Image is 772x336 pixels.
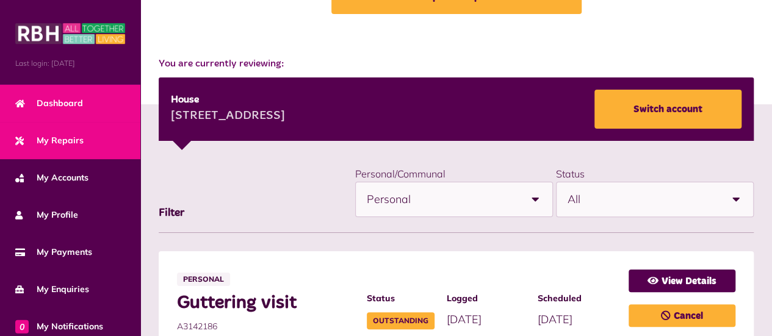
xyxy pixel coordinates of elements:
[447,312,482,326] span: [DATE]
[15,320,103,333] span: My Notifications
[159,207,184,218] span: Filter
[15,209,78,221] span: My Profile
[594,90,741,129] a: Switch account
[15,134,84,147] span: My Repairs
[568,182,719,216] span: All
[367,182,518,216] span: Personal
[15,97,83,110] span: Dashboard
[15,58,125,69] span: Last login: [DATE]
[15,171,88,184] span: My Accounts
[15,21,125,46] img: MyRBH
[15,246,92,259] span: My Payments
[629,304,735,327] a: Cancel
[15,320,29,333] span: 0
[447,292,525,305] span: Logged
[538,312,572,326] span: [DATE]
[538,292,616,305] span: Scheduled
[159,57,754,71] span: You are currently reviewing:
[177,273,230,286] span: Personal
[177,292,355,314] span: Guttering visit
[367,312,435,329] span: Outstanding
[629,270,735,292] a: View Details
[171,93,285,107] div: House
[171,107,285,126] div: [STREET_ADDRESS]
[15,283,89,296] span: My Enquiries
[367,292,435,305] span: Status
[177,320,355,333] span: A3142186
[556,168,585,180] label: Status
[355,168,446,180] label: Personal/Communal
